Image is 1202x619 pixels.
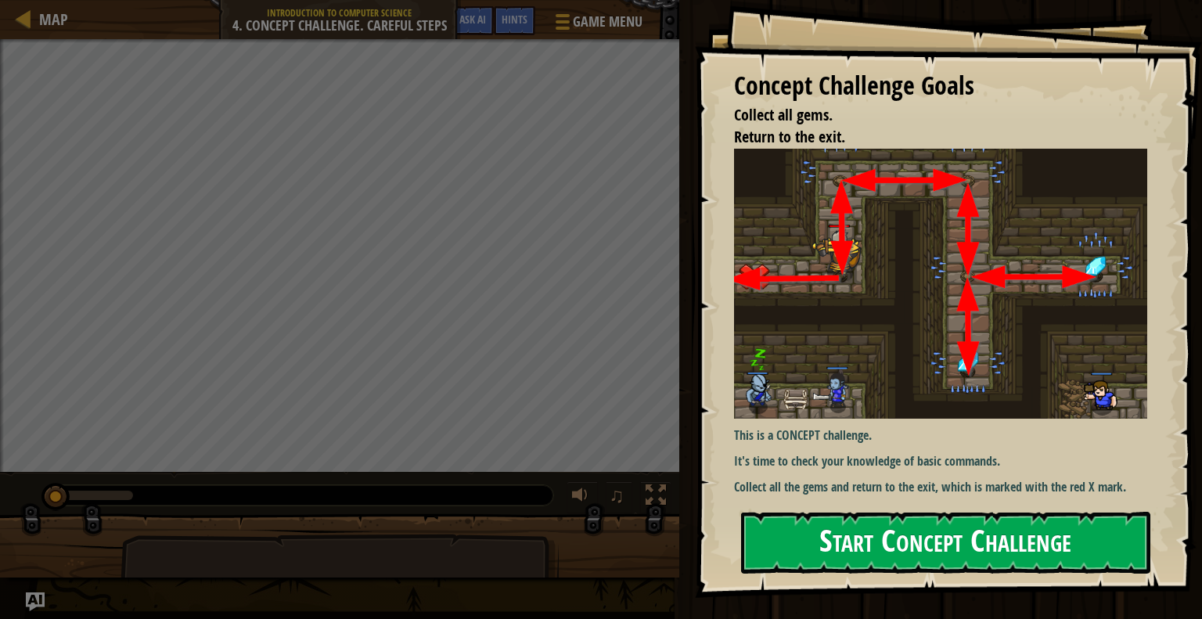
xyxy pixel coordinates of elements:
button: Ask AI [26,592,45,611]
span: Collect all gems. [734,104,833,125]
span: ♫ [609,484,624,507]
p: Collect all the gems and return to the exit, which is marked with the red X mark. [734,478,1159,496]
span: Map [39,9,68,30]
button: Game Menu [543,6,652,43]
img: First assesment [734,149,1159,419]
li: Collect all gems. [714,104,1143,127]
span: Game Menu [573,12,642,32]
span: Return to the exit. [734,126,845,147]
span: Ask AI [459,12,486,27]
p: It's time to check your knowledge of basic commands. [734,452,1159,470]
button: Ask AI [452,6,494,35]
button: ♫ [606,481,632,513]
span: Hints [502,12,527,27]
button: Start Concept Challenge [741,512,1150,574]
li: Return to the exit. [714,126,1143,149]
div: Concept Challenge Goals [734,68,1147,104]
p: This is a CONCEPT challenge. [734,426,1159,444]
button: Adjust volume [567,481,598,513]
a: Map [31,9,68,30]
button: Toggle fullscreen [640,481,671,513]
